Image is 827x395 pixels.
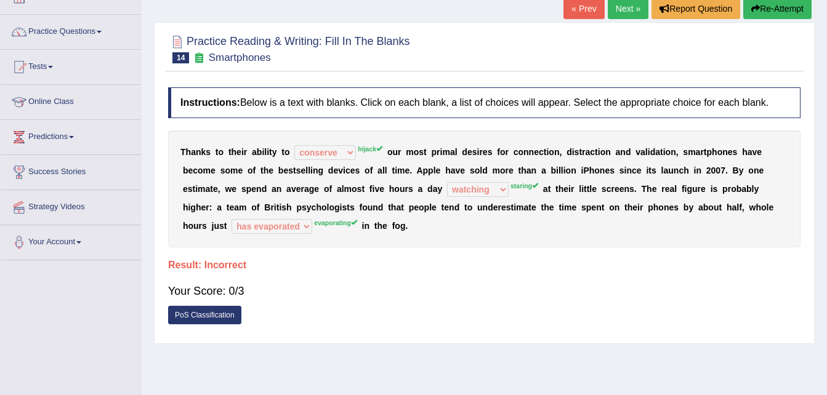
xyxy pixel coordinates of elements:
b: r [700,147,703,157]
b: r [479,147,482,157]
b: o [600,147,606,157]
b: h [742,147,748,157]
b: t [260,166,264,175]
b: m [442,147,450,157]
a: Online Class [1,85,141,116]
b: s [470,166,475,175]
b: b [183,166,188,175]
b: l [382,166,385,175]
b: a [748,147,752,157]
b: s [472,147,477,157]
b: s [296,166,301,175]
b: o [717,147,723,157]
b: f [370,166,373,175]
span: 14 [172,52,189,63]
b: n [674,166,679,175]
b: e [563,184,568,194]
b: s [602,184,607,194]
b: n [754,166,759,175]
a: Success Stories [1,155,141,186]
b: e [592,184,597,194]
b: s [357,184,362,194]
b: v [635,147,640,157]
b: t [210,184,213,194]
b: c [679,166,684,175]
b: n [276,184,282,194]
b: a [541,166,546,175]
b: e [268,166,273,175]
b: e [296,184,301,194]
b: s [488,147,493,157]
b: v [291,184,296,194]
b: o [248,166,253,175]
b: s [408,184,413,194]
b: g [318,166,324,175]
b: e [665,184,670,194]
b: l [480,166,482,175]
b: e [350,166,355,175]
b: n [696,166,701,175]
b: a [337,184,342,194]
b: d [262,184,267,194]
b: h [445,166,451,175]
b: e [232,184,236,194]
b: l [645,147,648,157]
b: p [246,184,252,194]
b: a [450,147,455,157]
b: r [698,184,701,194]
b: f [253,166,256,175]
b: h [186,147,192,157]
b: B [733,166,739,175]
b: d [328,166,334,175]
b: l [434,166,436,175]
b: i [343,166,345,175]
b: o [475,166,480,175]
b: r [582,147,585,157]
b: i [546,147,549,157]
b: i [195,184,198,194]
b: d [482,166,488,175]
b: u [400,184,405,194]
b: T [642,184,647,194]
b: p [428,166,434,175]
b: p [432,147,437,157]
b: h [389,184,395,194]
b: m [198,184,205,194]
b: e [213,184,218,194]
b: a [669,184,674,194]
b: h [589,166,595,175]
b: a [206,184,211,194]
b: c [514,147,518,157]
b: P [583,166,589,175]
b: r [505,147,508,157]
b: i [694,166,696,175]
b: i [373,184,375,194]
b: t [216,147,219,157]
b: r [244,147,247,157]
b: o [594,166,600,175]
b: y [437,184,442,194]
b: o [500,166,506,175]
b: a [586,147,591,157]
b: a [418,184,423,194]
b: m [492,166,499,175]
b: t [579,147,582,157]
b: c [193,166,198,175]
b: n [626,166,632,175]
b: i [598,147,600,157]
b: a [616,147,621,157]
b: l [661,166,664,175]
b: t [192,184,195,194]
b: y [739,166,744,175]
b: t [392,166,395,175]
b: e [652,184,657,194]
b: m [406,147,413,157]
b: d [567,147,572,157]
b: s [619,166,624,175]
b: c [632,166,637,175]
b: a [696,147,701,157]
b: u [668,166,674,175]
b: v [338,166,343,175]
b: r [437,147,440,157]
b: m [344,184,352,194]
